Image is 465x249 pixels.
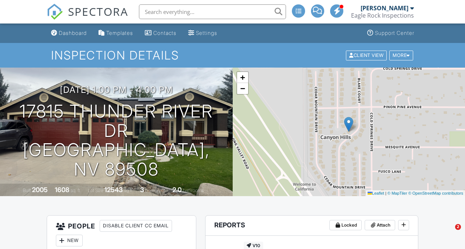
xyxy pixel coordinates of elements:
h1: 17815 Thunder River Dr [GEOGRAPHIC_DATA], NV 89508 [12,102,221,179]
a: Support Center [364,26,417,40]
div: New [56,235,83,246]
a: SPECTORA [47,10,128,25]
div: More [389,50,413,60]
input: Search everything... [139,4,286,19]
a: Zoom out [237,83,248,94]
div: 1608 [55,186,69,194]
span: bathrooms [183,188,204,193]
a: © MapTiler [387,191,407,195]
span: bedrooms [145,188,165,193]
a: Contacts [142,26,179,40]
div: 3 [140,186,144,194]
div: 12543 [104,186,123,194]
a: Dashboard [48,26,90,40]
div: 2005 [32,186,48,194]
a: © OpenStreetMap contributors [408,191,463,195]
div: 2.0 [172,186,182,194]
span: sq. ft. [71,188,81,193]
a: Templates [96,26,136,40]
div: Eagle Rock Inspections [351,12,414,19]
span: Built [23,188,31,193]
div: Settings [196,30,217,36]
img: Marker [344,117,353,132]
div: Contacts [153,30,176,36]
h1: Inspection Details [51,49,414,62]
a: Leaflet [368,191,384,195]
div: [PERSON_NAME] [361,4,408,12]
span: sq.ft. [124,188,133,193]
h3: [DATE] 1:00 pm - 4:00 pm [60,85,173,95]
span: Lot Size [88,188,103,193]
a: Client View [345,52,389,58]
span: SPECTORA [68,4,128,19]
div: Disable Client CC Email [100,220,172,232]
div: Dashboard [59,30,87,36]
a: Zoom in [237,72,248,83]
span: + [240,73,245,82]
img: The Best Home Inspection Software - Spectora [47,4,63,20]
span: − [240,84,245,93]
span: | [385,191,386,195]
div: Support Center [375,30,414,36]
div: Client View [346,50,387,60]
a: Settings [185,26,220,40]
div: Templates [106,30,133,36]
iframe: Intercom live chat [440,224,458,242]
span: 2 [455,224,461,230]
